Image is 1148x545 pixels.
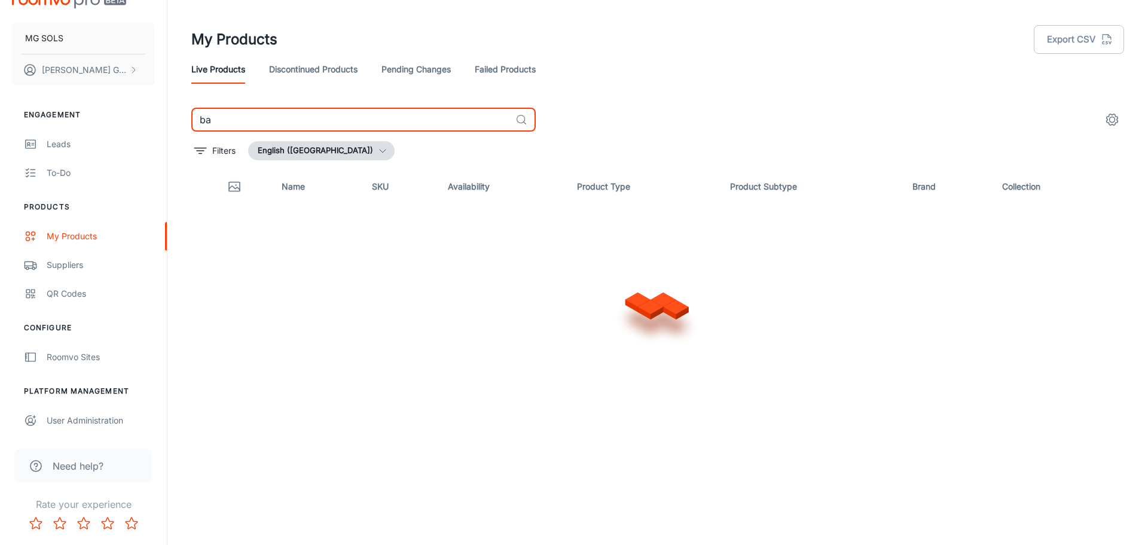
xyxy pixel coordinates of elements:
p: MG SOLS [25,32,63,45]
svg: Thumbnail [227,179,242,194]
th: Product Subtype [720,170,903,203]
button: settings [1100,108,1124,132]
div: Roomvo Sites [47,351,155,364]
a: Pending Changes [381,55,451,84]
input: Search [191,108,511,132]
div: To-do [47,166,155,179]
button: MG SOLS [12,23,155,54]
th: Brand [903,170,993,203]
div: Leads [47,138,155,151]
a: Live Products [191,55,245,84]
button: filter [191,141,239,160]
th: Name [272,170,362,203]
span: Need help? [53,459,103,473]
th: Availability [438,170,567,203]
th: Collection [993,170,1124,203]
button: Export CSV [1034,25,1124,54]
th: SKU [362,170,438,203]
a: Failed Products [475,55,536,84]
p: [PERSON_NAME] Gensbittel [42,63,126,77]
button: English ([GEOGRAPHIC_DATA]) [248,141,395,160]
button: Rate 3 star [72,511,96,535]
div: User Administration [47,414,155,427]
button: Rate 5 star [120,511,143,535]
th: Product Type [567,170,720,203]
div: Suppliers [47,258,155,272]
a: Discontinued Products [269,55,358,84]
h1: My Products [191,29,277,50]
button: Rate 1 star [24,511,48,535]
div: QR Codes [47,287,155,300]
p: Rate your experience [10,497,157,511]
p: Filters [212,144,236,157]
button: Rate 2 star [48,511,72,535]
button: Rate 4 star [96,511,120,535]
button: [PERSON_NAME] Gensbittel [12,54,155,86]
div: My Products [47,230,155,243]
